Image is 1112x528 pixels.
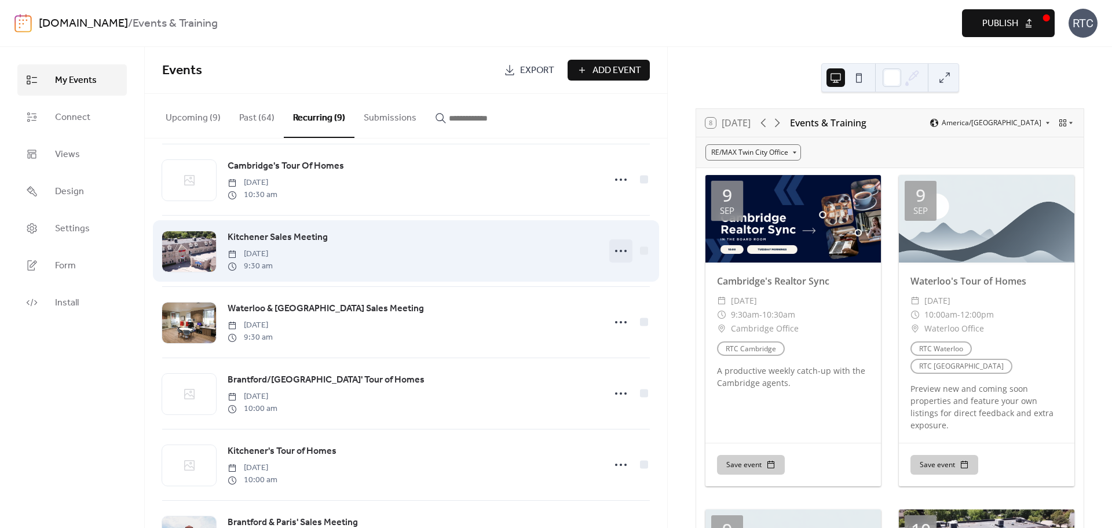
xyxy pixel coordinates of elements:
a: Waterloo & [GEOGRAPHIC_DATA] Sales Meeting [228,301,424,316]
span: Views [55,148,80,162]
div: ​ [717,308,726,322]
span: [DATE] [228,319,273,332]
span: [DATE] [731,294,757,308]
span: Settings [55,222,90,236]
a: Brantford/[GEOGRAPHIC_DATA]' Tour of Homes [228,373,425,388]
span: 9:30 am [228,260,273,272]
div: ​ [717,294,726,308]
span: - [759,308,762,322]
span: 9:30am [731,308,759,322]
span: 10:30am [762,308,795,322]
div: 9 [916,187,926,204]
span: Add Event [592,64,641,78]
span: - [957,308,960,322]
div: Sep [913,206,928,215]
button: Save event [910,455,978,475]
div: ​ [910,294,920,308]
a: Kitchener's Tour of Homes [228,444,336,459]
button: Add Event [568,60,650,81]
span: America/[GEOGRAPHIC_DATA] [942,119,1041,126]
a: Cambridge's Tour Of Homes [228,159,344,174]
a: Form [17,250,127,281]
span: Waterloo & [GEOGRAPHIC_DATA] Sales Meeting [228,302,424,316]
button: Publish [962,9,1055,37]
span: Install [55,296,79,310]
span: Form [55,259,76,273]
div: Cambridge's Realtor Sync [705,274,881,288]
a: Views [17,139,127,170]
a: Kitchener Sales Meeting [228,230,328,245]
span: Events [162,58,202,83]
a: [DOMAIN_NAME] [39,13,128,35]
span: Waterloo Office [924,322,984,336]
a: Design [17,176,127,207]
div: Sep [720,206,734,215]
span: 10:00 am [228,474,277,486]
span: 10:00 am [228,403,277,415]
a: Settings [17,213,127,244]
b: / [128,13,133,35]
span: Brantford/[GEOGRAPHIC_DATA]' Tour of Homes [228,373,425,387]
div: A productive weekly catch-up with the Cambridge agents. [705,365,881,389]
div: Waterloo's Tour of Homes [899,274,1074,288]
b: Events & Training [133,13,218,35]
span: [DATE] [924,294,950,308]
div: ​ [910,322,920,336]
a: My Events [17,64,127,96]
div: ​ [717,322,726,336]
span: Connect [55,111,90,125]
img: logo [14,14,32,32]
button: Past (64) [230,94,284,137]
button: Recurring (9) [284,94,354,138]
span: Publish [982,17,1018,31]
span: Kitchener Sales Meeting [228,231,328,245]
span: 10:30 am [228,189,277,201]
span: [DATE] [228,462,277,474]
span: Kitchener's Tour of Homes [228,445,336,458]
button: Submissions [354,94,426,137]
span: Cambridge Office [731,322,799,336]
div: Events & Training [790,116,866,130]
a: Connect [17,101,127,133]
span: My Events [55,74,97,88]
span: [DATE] [228,391,277,403]
span: 9:30 am [228,332,273,344]
span: 10:00am [924,308,957,322]
span: Design [55,185,84,199]
a: Export [495,60,563,81]
button: Save event [717,455,785,475]
div: RTC [1069,9,1098,38]
span: Export [520,64,554,78]
div: ​ [910,308,920,322]
span: [DATE] [228,177,277,189]
button: Upcoming (9) [156,94,230,137]
a: Install [17,287,127,318]
span: [DATE] [228,248,273,260]
div: Preview new and coming soon properties and feature your own listings for direct feedback and extr... [899,383,1074,431]
span: Cambridge's Tour Of Homes [228,159,344,173]
div: 9 [722,187,732,204]
span: 12:00pm [960,308,994,322]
